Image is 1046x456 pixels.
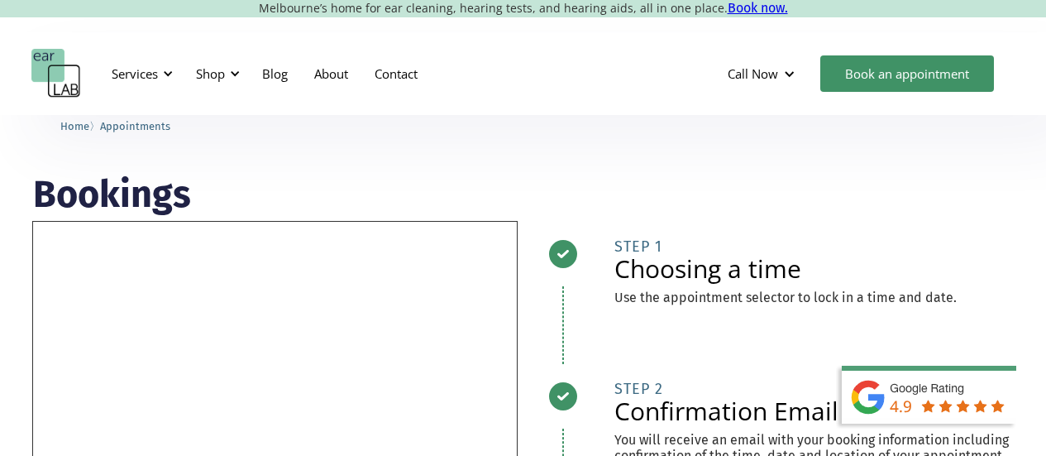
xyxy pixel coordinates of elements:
a: Contact [361,50,431,98]
span: Home [60,120,89,132]
div: Services [112,65,158,82]
a: Blog [249,50,301,98]
h2: Confirmation Email [614,399,1013,424]
a: home [31,49,81,98]
a: Book an appointment [820,55,994,92]
div: Call Now [728,65,778,82]
div: Shop [196,65,225,82]
p: Use the appointment selector to lock in a time and date. [614,290,1013,305]
h2: Choosing a time [614,257,1013,281]
h1: Bookings [33,176,1013,214]
a: Appointments [100,118,170,133]
div: Call Now [714,49,812,98]
a: About [301,50,361,98]
div: Shop [186,49,245,98]
div: Services [102,49,178,98]
div: STEP 1 [614,238,1013,255]
span: Appointments [100,120,170,132]
li: 〉 [60,118,100,135]
div: STEP 2 [614,381,1013,397]
a: Home [60,118,89,133]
